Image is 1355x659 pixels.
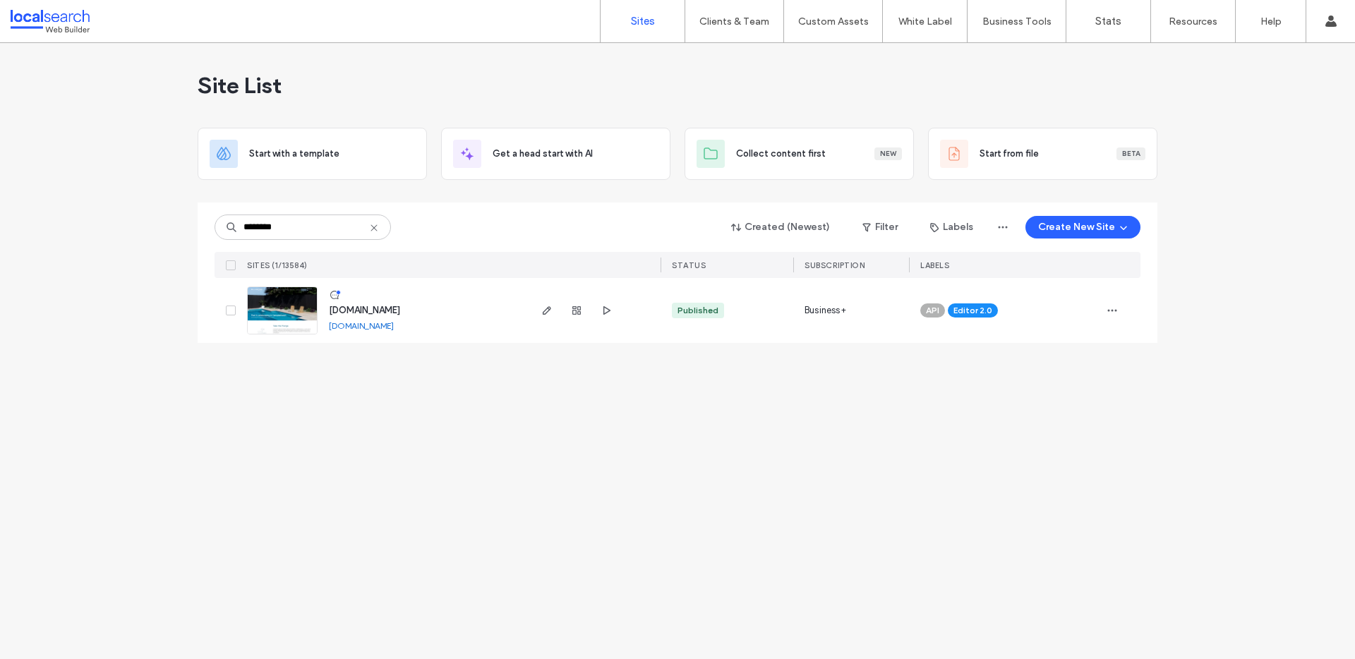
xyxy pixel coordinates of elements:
[848,216,912,238] button: Filter
[1116,147,1145,160] div: Beta
[798,16,869,28] label: Custom Assets
[441,128,670,180] div: Get a head start with AI
[247,260,308,270] span: SITES (1/13584)
[699,16,769,28] label: Clients & Team
[874,147,902,160] div: New
[736,147,826,161] span: Collect content first
[685,128,914,180] div: Collect content firstNew
[982,16,1052,28] label: Business Tools
[198,71,282,99] span: Site List
[1025,216,1140,238] button: Create New Site
[249,147,339,161] span: Start with a template
[980,147,1039,161] span: Start from file
[953,304,992,317] span: Editor 2.0
[805,303,846,318] span: Business+
[493,147,593,161] span: Get a head start with AI
[719,216,843,238] button: Created (Newest)
[1095,15,1121,28] label: Stats
[1169,16,1217,28] label: Resources
[198,128,427,180] div: Start with a template
[677,304,718,317] div: Published
[928,128,1157,180] div: Start from fileBeta
[1260,16,1282,28] label: Help
[805,260,865,270] span: Subscription
[898,16,952,28] label: White Label
[329,320,394,331] a: [DOMAIN_NAME]
[917,216,986,238] button: Labels
[329,305,400,315] a: [DOMAIN_NAME]
[926,304,939,317] span: API
[631,15,655,28] label: Sites
[920,260,949,270] span: LABELS
[672,260,706,270] span: STATUS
